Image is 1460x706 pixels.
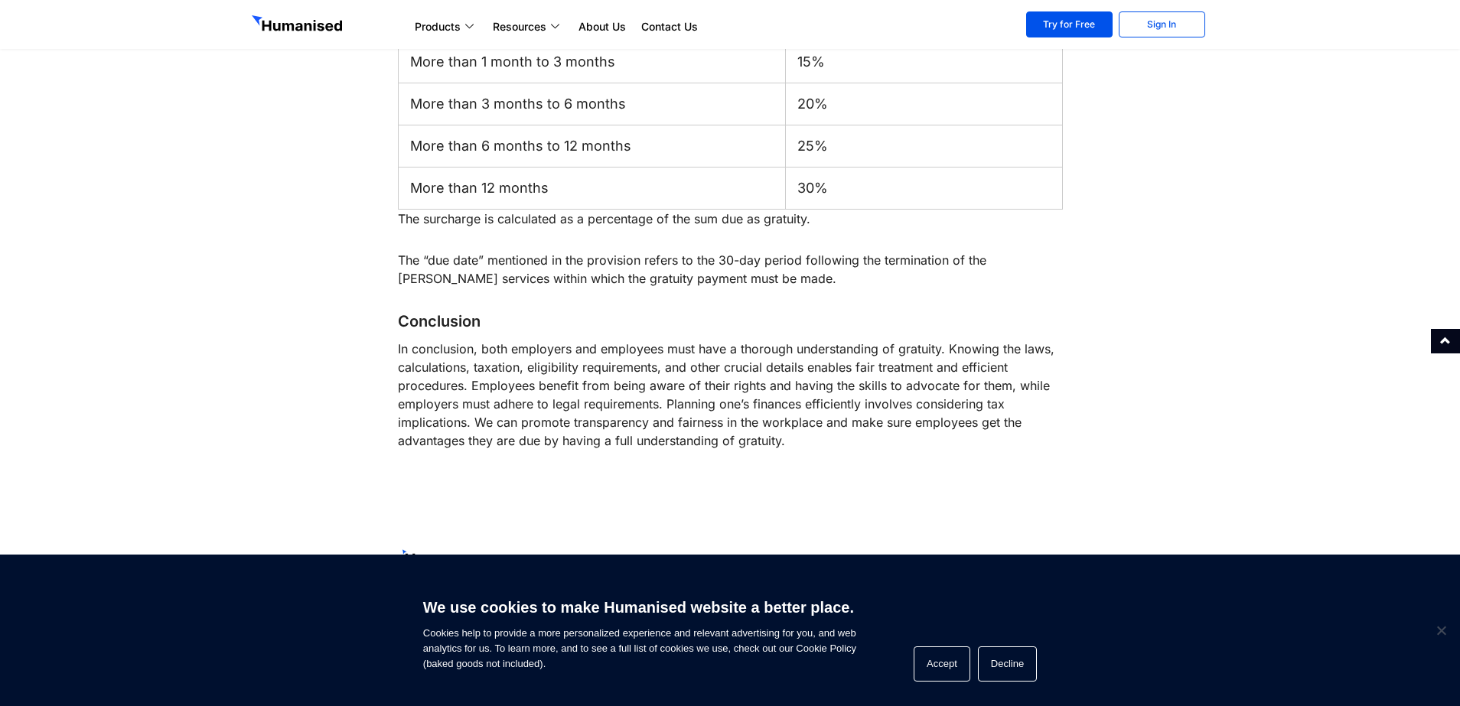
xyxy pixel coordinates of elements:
p: In conclusion, both employers and employees must have a thorough understanding of gratuity. Knowi... [398,340,1063,450]
a: About Us [571,18,634,36]
span: Decline [1433,623,1449,638]
img: The Payroll Success Team at Humanised [398,547,422,571]
img: GetHumanised Logo [252,15,345,35]
a: Products [407,18,485,36]
h6: We use cookies to make Humanised website a better place. [423,597,856,618]
button: Decline [978,646,1037,682]
td: More than 3 months to 6 months [398,83,786,125]
td: 25% [786,125,1062,168]
td: More than 1 month to 3 months [398,41,786,83]
button: Accept [914,646,970,682]
p: The surcharge is calculated as a percentage of the sum due as gratuity. [398,210,1063,228]
td: 20% [786,83,1062,125]
h6: Conclusion [398,311,1063,332]
span: Cookies help to provide a more personalized experience and relevant advertising for you, and web ... [423,589,856,672]
a: Resources [485,18,571,36]
td: 30% [786,168,1062,210]
a: Contact Us [634,18,706,36]
td: More than 12 months [398,168,786,210]
a: Sign In [1119,11,1205,37]
td: More than 6 months to 12 months [398,125,786,168]
span: By [432,552,445,565]
p: The “due date” mentioned in the provision refers to the 30-day period following the termination o... [398,251,1063,288]
td: 15% [786,41,1062,83]
a: Try for Free [1026,11,1113,37]
span: The Payroll Success Team at Humanised [422,541,648,577]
